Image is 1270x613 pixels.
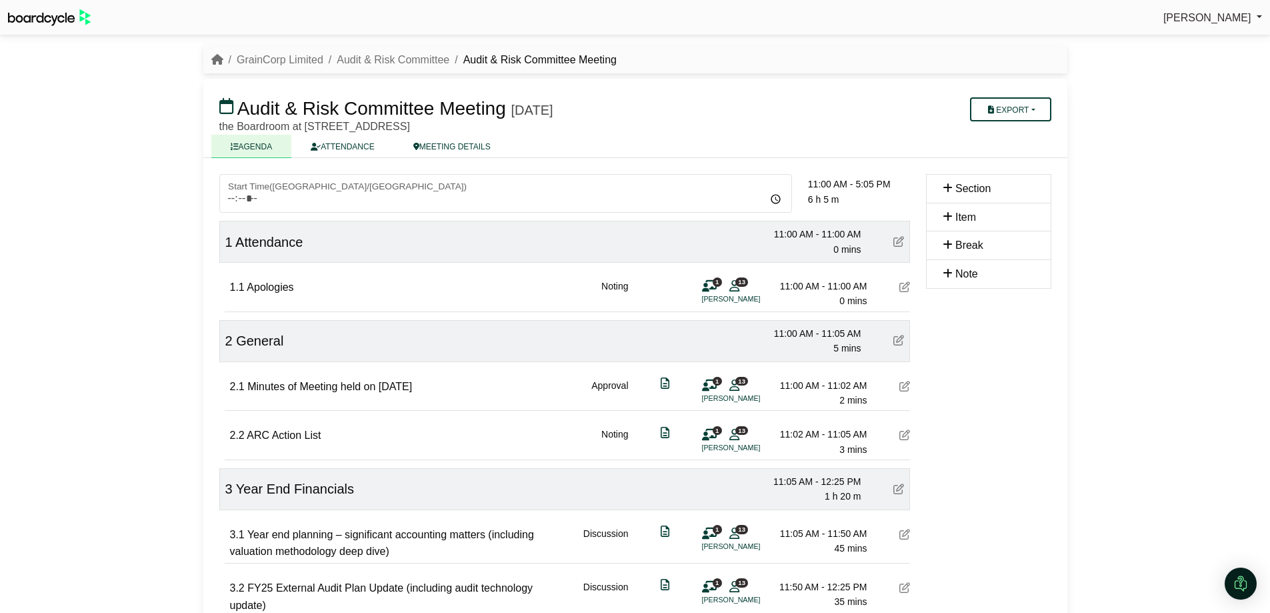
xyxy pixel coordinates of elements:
div: 11:00 AM - 11:02 AM [774,378,867,393]
span: ARC Action List [247,430,321,441]
span: 2 [225,334,233,348]
div: 11:05 AM - 12:25 PM [768,474,861,489]
a: MEETING DETAILS [394,135,510,158]
span: 1 [713,525,722,534]
span: Year end planning – significant accounting matters (including valuation methodology deep dive) [230,529,534,558]
span: 35 mins [834,596,867,607]
span: Note [955,268,978,279]
span: 1 [713,426,722,435]
span: [PERSON_NAME] [1163,12,1251,23]
span: Apologies [247,281,293,293]
div: 11:00 AM - 5:05 PM [808,177,910,191]
div: Discussion [583,526,629,560]
span: Attendance [235,235,303,249]
span: 3 [225,482,233,496]
a: Audit & Risk Committee [337,54,449,65]
span: 0 mins [839,295,867,306]
button: Export [970,97,1051,121]
span: 13 [735,525,748,534]
li: [PERSON_NAME] [702,393,802,404]
div: Noting [601,427,628,457]
span: 13 [735,277,748,286]
span: Year End Financials [236,482,354,496]
img: BoardcycleBlackGreen-aaafeed430059cb809a45853b8cf6d952af9d84e6e89e1f1685b34bfd5cb7d64.svg [8,9,91,26]
div: Noting [601,279,628,309]
span: 1 [713,377,722,386]
span: 0 mins [833,244,861,255]
div: Approval [591,378,628,408]
span: 5 mins [833,343,861,354]
span: Section [955,183,991,194]
span: 1 h 20 m [825,491,861,502]
div: 11:02 AM - 11:05 AM [774,427,867,442]
div: Open Intercom Messenger [1225,568,1257,600]
div: 11:00 AM - 11:00 AM [774,279,867,293]
span: 1 [225,235,233,249]
span: 2 mins [839,395,867,406]
span: 45 mins [834,543,867,554]
span: 13 [735,377,748,386]
div: 11:05 AM - 11:50 AM [774,526,867,541]
span: Break [955,239,983,251]
span: 2.2 [230,430,245,441]
nav: breadcrumb [211,51,617,69]
span: 6 h 5 m [808,194,839,205]
span: Item [955,211,976,223]
span: FY25 External Audit Plan Update (including audit technology update) [230,582,533,611]
span: Minutes of Meeting held on [DATE] [247,381,412,392]
span: 3.2 [230,582,245,594]
span: General [236,334,283,348]
span: the Boardroom at [STREET_ADDRESS] [219,121,410,132]
span: 13 [735,426,748,435]
a: [PERSON_NAME] [1163,9,1262,27]
span: 1.1 [230,281,245,293]
li: [PERSON_NAME] [702,541,802,552]
span: 3 mins [839,444,867,455]
span: 3.1 [230,529,245,540]
span: 1 [713,277,722,286]
div: [DATE] [511,102,553,118]
a: AGENDA [211,135,292,158]
li: Audit & Risk Committee Meeting [449,51,617,69]
span: 13 [735,578,748,587]
span: 1 [713,578,722,587]
div: 11:00 AM - 11:00 AM [768,227,861,241]
li: [PERSON_NAME] [702,594,802,606]
span: Audit & Risk Committee Meeting [237,98,506,119]
a: GrainCorp Limited [237,54,323,65]
div: 11:00 AM - 11:05 AM [768,326,861,341]
span: 2.1 [230,381,245,392]
li: [PERSON_NAME] [702,442,802,454]
a: ATTENDANCE [291,135,393,158]
li: [PERSON_NAME] [702,293,802,305]
div: 11:50 AM - 12:25 PM [774,580,867,594]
